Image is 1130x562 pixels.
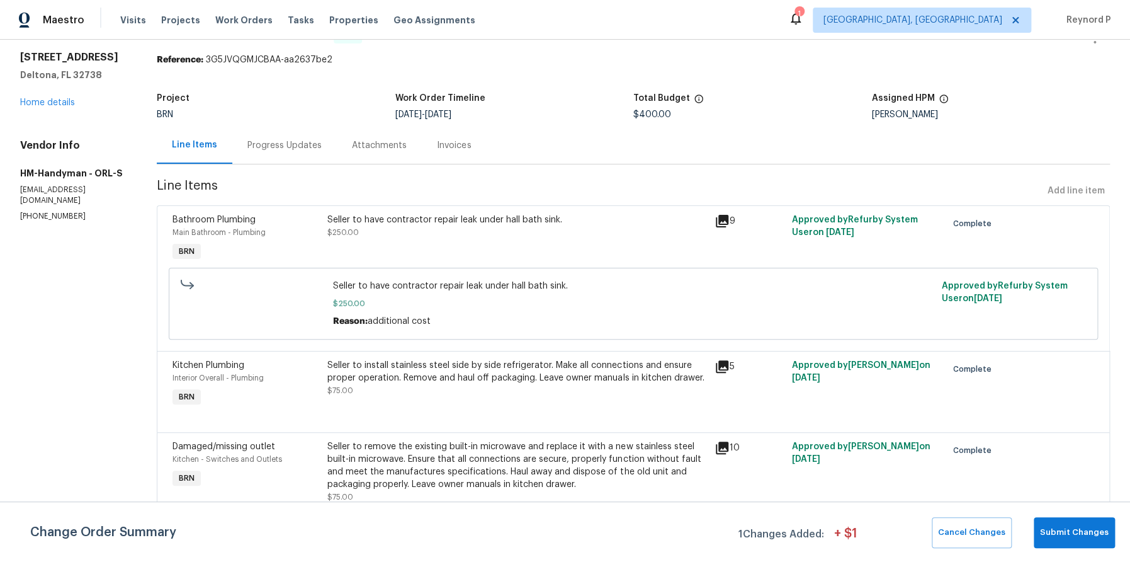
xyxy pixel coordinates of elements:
span: Change Order Summary [30,517,176,548]
div: Line Items [172,139,217,151]
div: 5 [715,359,784,374]
span: $75.00 [327,493,353,501]
span: Interior Overall - Plumbing [172,374,264,382]
span: Maestro [43,14,84,26]
span: [DATE] [425,110,451,119]
span: $250.00 [327,229,359,236]
span: Reynord P [1061,14,1111,26]
span: The hpm assigned to this work order. [939,94,949,110]
span: + $ 1 [834,527,857,548]
span: Submit Changes [1040,525,1109,540]
h2: [STREET_ADDRESS] [20,51,127,64]
button: Cancel Changes [932,517,1012,548]
span: Main Bathroom - Plumbing [172,229,266,236]
h5: Project [157,94,189,103]
p: [PHONE_NUMBER] [20,211,127,222]
span: Reason: [333,317,368,326]
span: [DATE] [826,228,854,237]
span: 1 Changes Added: [738,522,824,548]
span: [GEOGRAPHIC_DATA], [GEOGRAPHIC_DATA] [823,14,1002,26]
span: Projects [161,14,200,26]
div: Seller to install stainless steel side by side refrigerator. Make all connections and ensure prop... [327,359,707,384]
a: Home details [20,98,75,107]
h5: HM-Handyman - ORL-S [20,167,127,180]
span: $75.00 [327,387,353,394]
span: Line Items [157,180,1042,203]
span: The total cost of line items that have been proposed by Opendoor. This sum includes line items th... [694,94,704,110]
span: Approved by [PERSON_NAME] on [792,442,930,464]
span: Approved by Refurby System User on [941,282,1067,303]
div: Seller to have contractor repair leak under hall bath sink. [327,214,707,226]
div: [PERSON_NAME] [872,110,1110,119]
h5: Total Budget [633,94,690,103]
span: BRN [174,245,200,258]
span: [DATE] [792,374,820,382]
div: 10 [715,440,784,456]
span: Seller to have contractor repair leak under hall bath sink. [333,280,934,292]
div: 1 [794,8,803,20]
h4: Vendor Info [20,139,127,152]
b: Reference: [157,55,203,64]
h5: Assigned HPM [872,94,935,103]
span: Work Orders [215,14,273,26]
div: 9 [715,214,784,229]
span: Complete [953,444,997,457]
span: Bathroom Plumbing [172,215,256,224]
span: Complete [953,363,997,376]
button: Submit Changes [1034,517,1115,548]
p: [EMAIL_ADDRESS][DOMAIN_NAME] [20,185,127,206]
span: $400.00 [633,110,671,119]
span: Approved by Refurby System User on [792,215,918,237]
span: BRN [157,110,173,119]
span: Kitchen - Switches and Outlets [172,456,282,463]
h5: Deltona, FL 32738 [20,69,127,81]
span: [DATE] [973,294,1002,303]
span: Complete [953,217,997,230]
span: Tasks [288,16,314,25]
div: Attachments [352,139,407,152]
div: Progress Updates [247,139,322,152]
span: Cancel Changes [938,525,1005,540]
span: [DATE] [395,110,422,119]
div: Invoices [437,139,471,152]
span: BRN [174,472,200,485]
span: Damaged/missing outlet [172,442,275,451]
span: - [395,110,451,119]
span: Approved by [PERSON_NAME] on [792,361,930,382]
div: Seller to remove the existing built-in microwave and replace it with a new stainless steel built-... [327,440,707,491]
div: 3G5JVQGMJCBAA-aa2637be2 [157,54,1110,66]
span: Kitchen Plumbing [172,361,244,370]
span: [DATE] [792,455,820,464]
span: BRN [174,391,200,403]
span: Properties [329,14,378,26]
span: Geo Assignments [393,14,475,26]
span: $250.00 [333,297,934,310]
span: additional cost [368,317,431,326]
span: Visits [120,14,146,26]
h5: Work Order Timeline [395,94,485,103]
